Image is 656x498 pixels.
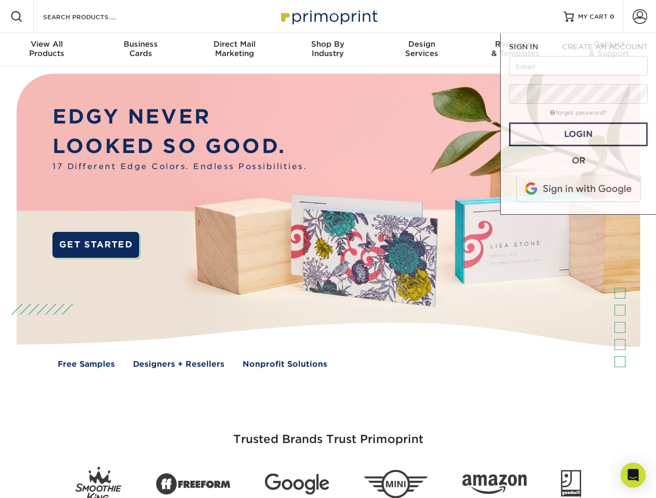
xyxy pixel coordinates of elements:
[93,39,187,49] span: Business
[52,102,307,132] p: EDGY NEVER
[276,5,380,27] img: Primoprint
[610,13,614,20] span: 0
[375,39,468,58] div: Services
[52,161,307,173] span: 17 Different Edge Colors. Endless Possibilities.
[281,39,374,58] div: Industry
[509,122,648,146] a: Login
[93,39,187,58] div: Cards
[58,358,115,370] a: Free Samples
[188,39,281,49] span: Direct Mail
[265,474,329,495] img: Google
[468,39,562,49] span: Resources
[188,33,281,66] a: Direct MailMarketing
[621,463,646,488] div: Open Intercom Messenger
[375,39,468,49] span: Design
[550,109,607,116] a: forgot password?
[578,12,608,21] span: MY CART
[468,39,562,58] div: & Templates
[468,33,562,66] a: Resources& Templates
[52,232,139,258] a: GET STARTED
[281,33,374,66] a: Shop ByIndustry
[509,56,648,76] input: Email
[52,132,307,161] p: LOOKED SO GOOD.
[281,39,374,49] span: Shop By
[133,358,224,370] a: Designers + Resellers
[93,33,187,66] a: BusinessCards
[188,39,281,58] div: Marketing
[562,43,648,51] span: CREATE AN ACCOUNT
[561,470,581,498] img: Goodwill
[42,10,143,23] input: SEARCH PRODUCTS.....
[24,408,632,459] h3: Trusted Brands Trust Primoprint
[243,358,327,370] a: Nonprofit Solutions
[375,33,468,66] a: DesignServices
[462,475,527,494] img: Amazon
[509,155,648,167] div: OR
[509,43,538,51] span: SIGN IN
